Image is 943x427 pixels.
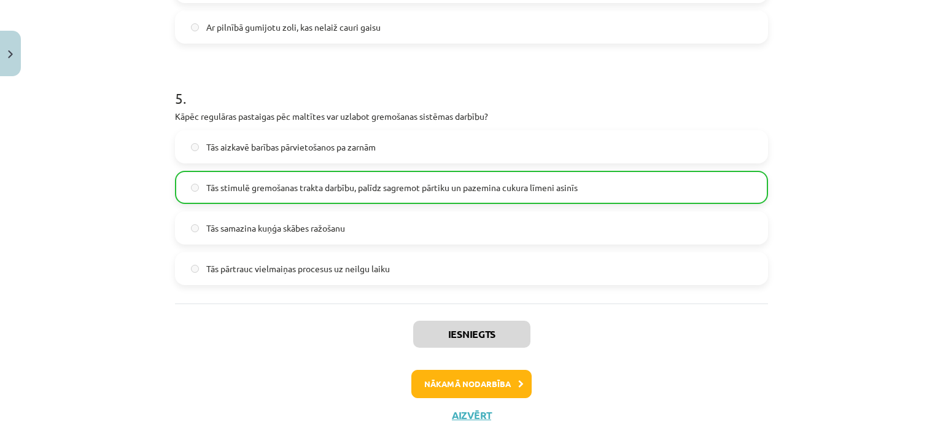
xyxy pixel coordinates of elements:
[175,110,768,123] p: Kāpēc regulāras pastaigas pēc maltītes var uzlabot gremošanas sistēmas darbību?
[8,50,13,58] img: icon-close-lesson-0947bae3869378f0d4975bcd49f059093ad1ed9edebbc8119c70593378902aed.svg
[191,265,199,273] input: Tās pārtrauc vielmaiņas procesus uz neilgu laiku
[206,141,376,154] span: Tās aizkavē barības pārvietošanos pa zarnām
[411,370,532,398] button: Nākamā nodarbība
[206,21,381,34] span: Ar pilnībā gumijotu zoli, kas nelaiž cauri gaisu
[191,224,199,232] input: Tās samazina kuņģa skābes ražošanu
[206,222,345,235] span: Tās samazina kuņģa skābes ražošanu
[206,262,390,275] span: Tās pārtrauc vielmaiņas procesus uz neilgu laiku
[191,184,199,192] input: Tās stimulē gremošanas trakta darbību, palīdz sagremot pārtiku un pazemina cukura līmeni asinīs
[191,23,199,31] input: Ar pilnībā gumijotu zoli, kas nelaiž cauri gaisu
[448,409,495,421] button: Aizvērt
[413,321,530,348] button: Iesniegts
[206,181,578,194] span: Tās stimulē gremošanas trakta darbību, palīdz sagremot pārtiku un pazemina cukura līmeni asinīs
[175,68,768,106] h1: 5 .
[191,143,199,151] input: Tās aizkavē barības pārvietošanos pa zarnām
